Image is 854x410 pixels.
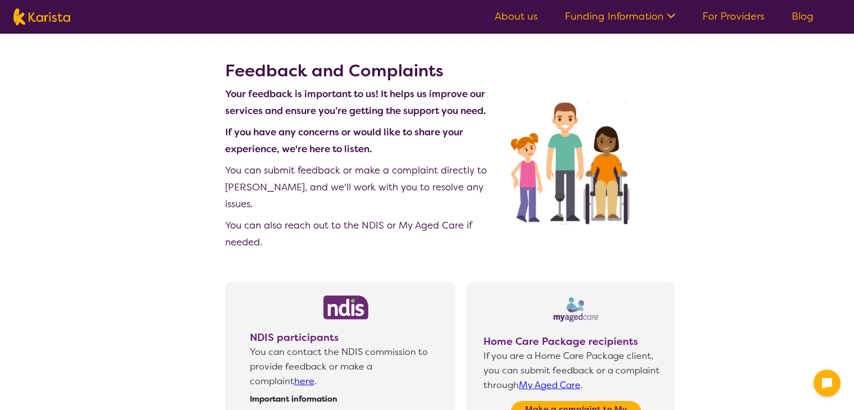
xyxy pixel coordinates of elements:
[225,88,486,117] b: Your feedback is important to us! It helps us improve our services and ensure you’re getting the ...
[13,8,70,25] img: Karista logo
[554,295,599,324] img: Home Care Package recipients
[250,394,337,404] strong: Important information
[500,72,629,255] img: Disability Providers and Home Care Package
[565,10,675,23] a: Funding Information
[294,375,314,387] a: here
[225,217,500,250] p: You can also reach out to the NDIS or My Aged Care if needed.
[323,295,368,320] img: NDIS participants
[495,10,538,23] a: About us
[519,379,581,391] a: My Aged Care
[225,61,500,81] h2: Feedback and Complaints
[483,349,669,395] span: If you are a Home Care Package client, you can submit feedback or a complaint through .
[225,162,500,212] p: You can submit feedback or make a complaint directly to [PERSON_NAME], and we'll work with you to...
[702,10,765,23] a: For Providers
[250,345,442,391] span: You can contact the NDIS commission to provide feedback or make a complaint .
[250,330,442,345] span: NDIS participants
[225,126,463,155] b: If you have any concerns or would like to share your experience, we're here to listen.
[792,10,814,23] a: Blog
[483,334,669,349] span: Home Care Package recipients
